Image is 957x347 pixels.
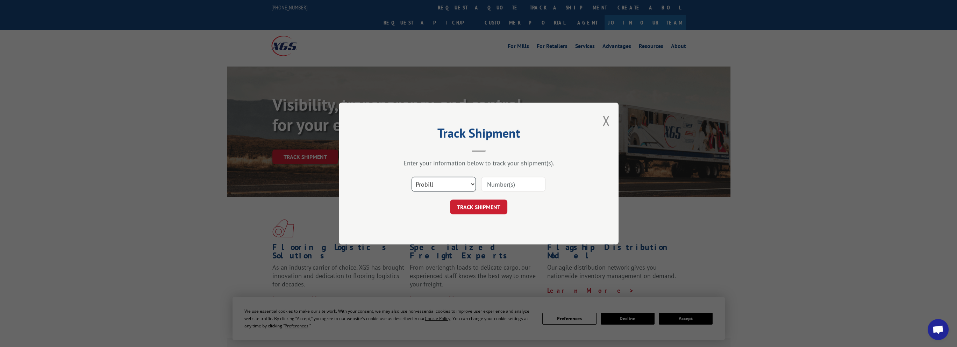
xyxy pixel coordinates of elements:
[928,319,949,340] div: Open chat
[374,159,584,167] div: Enter your information below to track your shipment(s).
[450,200,507,214] button: TRACK SHIPMENT
[374,128,584,141] h2: Track Shipment
[481,177,545,192] input: Number(s)
[602,111,610,130] button: Close modal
